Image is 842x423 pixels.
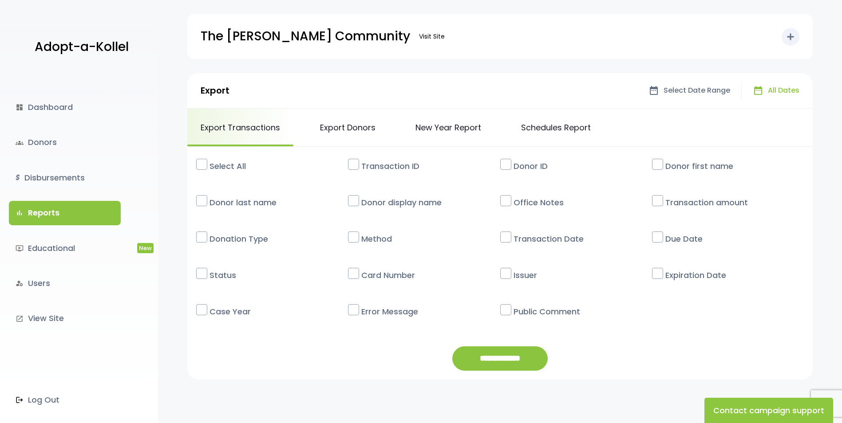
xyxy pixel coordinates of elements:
span: New [137,243,154,253]
label: Due Date [661,228,804,249]
label: Status [205,265,348,286]
p: Adopt-a-Kollel [35,36,129,58]
a: dashboardDashboard [9,95,121,119]
label: Method [357,228,500,249]
label: Donor display name [357,192,500,213]
span: date_range [648,85,659,96]
label: Public Comment [509,301,652,322]
a: manage_accountsUsers [9,271,121,295]
label: Donor last name [205,192,348,213]
p: The [PERSON_NAME] Community [201,25,410,47]
a: Adopt-a-Kollel [30,26,129,69]
a: New Year Report [402,109,494,146]
a: Visit Site [415,28,449,45]
i: $ [16,172,20,184]
label: Issuer [509,265,652,286]
a: $Disbursements [9,166,121,190]
a: Export Transactions [187,109,293,146]
i: dashboard [16,103,24,111]
a: bar_chartReports [9,201,121,225]
label: Transaction amount [661,192,804,213]
label: Donation Type [205,228,348,249]
button: Contact campaign support [704,398,833,423]
i: manage_accounts [16,279,24,287]
label: Error Message [357,301,500,322]
a: Schedules Report [508,109,604,146]
i: launch [16,315,24,323]
a: launchView Site [9,306,121,330]
a: Log Out [9,388,121,412]
label: Office Notes [509,192,652,213]
span: date_range [753,85,763,96]
a: Export Donors [307,109,389,146]
a: groupsDonors [9,130,121,154]
span: All Dates [768,84,799,97]
label: Transaction ID [357,156,500,176]
label: Card Number [357,265,500,286]
label: Donor first name [661,156,804,176]
span: Select Date Range [664,84,730,97]
span: groups [16,139,24,147]
label: Expiration Date [661,265,804,286]
button: add [782,28,799,46]
a: ondemand_videoEducationalNew [9,236,121,260]
p: Export [201,82,229,98]
label: Donor ID [509,156,652,176]
label: Transaction Date [509,228,652,249]
i: add [785,31,796,42]
i: ondemand_video [16,244,24,252]
i: bar_chart [16,209,24,217]
label: Case Year [205,301,348,322]
label: Select All [205,156,348,176]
